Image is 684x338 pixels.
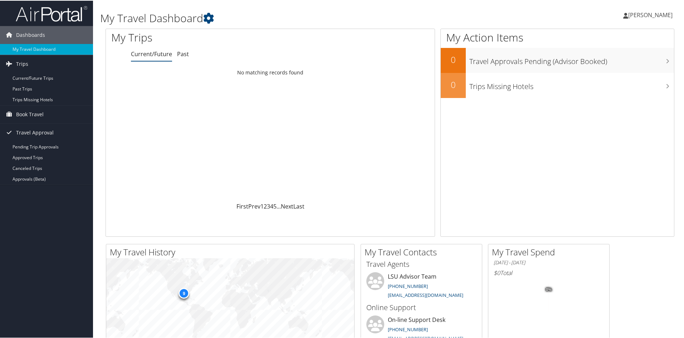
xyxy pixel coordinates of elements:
[492,245,609,258] h2: My Travel Spend
[441,53,466,65] h2: 0
[494,268,604,276] h6: Total
[363,271,480,301] li: LSU Advisor Team
[236,202,248,210] a: First
[110,245,354,258] h2: My Travel History
[179,287,189,298] div: 9
[16,25,45,43] span: Dashboards
[106,65,435,78] td: No matching records found
[441,72,674,97] a: 0Trips Missing Hotels
[293,202,304,210] a: Last
[469,52,674,66] h3: Travel Approvals Pending (Advisor Booked)
[546,287,552,291] tspan: 0%
[177,49,189,57] a: Past
[365,245,482,258] h2: My Travel Contacts
[277,202,281,210] span: …
[366,302,477,312] h3: Online Support
[16,105,44,123] span: Book Travel
[388,325,428,332] a: [PHONE_NUMBER]
[16,123,54,141] span: Travel Approval
[388,291,463,298] a: [EMAIL_ADDRESS][DOMAIN_NAME]
[273,202,277,210] a: 5
[267,202,270,210] a: 3
[494,268,500,276] span: $0
[623,4,680,25] a: [PERSON_NAME]
[248,202,260,210] a: Prev
[270,202,273,210] a: 4
[441,29,674,44] h1: My Action Items
[260,202,264,210] a: 1
[131,49,172,57] a: Current/Future
[16,54,28,72] span: Trips
[494,259,604,265] h6: [DATE] - [DATE]
[628,10,673,18] span: [PERSON_NAME]
[366,259,477,269] h3: Travel Agents
[441,47,674,72] a: 0Travel Approvals Pending (Advisor Booked)
[264,202,267,210] a: 2
[100,10,487,25] h1: My Travel Dashboard
[16,5,87,21] img: airportal-logo.png
[111,29,292,44] h1: My Trips
[388,282,428,289] a: [PHONE_NUMBER]
[469,77,674,91] h3: Trips Missing Hotels
[281,202,293,210] a: Next
[441,78,466,90] h2: 0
